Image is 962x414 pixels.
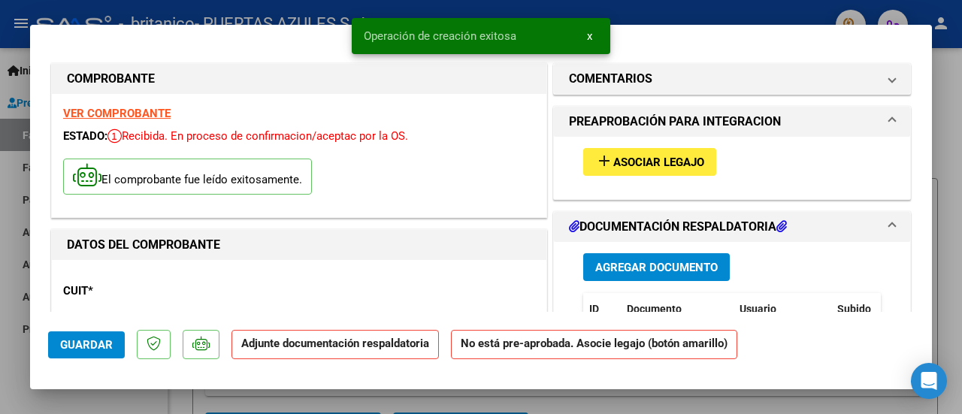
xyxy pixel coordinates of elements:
mat-expansion-panel-header: COMENTARIOS [554,64,910,94]
datatable-header-cell: Subido [831,293,906,325]
mat-expansion-panel-header: DOCUMENTACIÓN RESPALDATORIA [554,212,910,242]
h1: PREAPROBACIÓN PARA INTEGRACION [569,113,781,131]
h1: DOCUMENTACIÓN RESPALDATORIA [569,218,787,236]
mat-icon: add [595,152,613,170]
strong: COMPROBANTE [67,71,155,86]
span: Recibida. En proceso de confirmacion/aceptac por la OS. [107,129,408,143]
strong: Adjunte documentación respaldatoria [241,337,429,350]
datatable-header-cell: ID [583,293,621,325]
div: PREAPROBACIÓN PARA INTEGRACION [554,137,910,199]
button: x [575,23,604,50]
button: Guardar [48,331,125,358]
button: Asociar Legajo [583,148,716,176]
span: x [587,29,592,43]
strong: No está pre-aprobada. Asocie legajo (botón amarillo) [451,330,737,359]
span: Guardar [60,338,113,352]
span: Agregar Documento [595,261,718,274]
span: Documento [627,303,682,315]
datatable-header-cell: Documento [621,293,734,325]
span: Asociar Legajo [613,156,704,169]
div: Open Intercom Messenger [911,363,947,399]
a: VER COMPROBANTE [63,107,171,120]
p: CUIT [63,283,204,300]
datatable-header-cell: Usuario [734,293,831,325]
button: Agregar Documento [583,253,730,281]
span: ID [589,303,599,315]
span: Operación de creación exitosa [364,29,516,44]
span: ESTADO: [63,129,107,143]
span: Subido [837,303,871,315]
span: Usuario [740,303,776,315]
p: El comprobante fue leído exitosamente. [63,159,312,195]
strong: DATOS DEL COMPROBANTE [67,237,220,252]
mat-expansion-panel-header: PREAPROBACIÓN PARA INTEGRACION [554,107,910,137]
h1: COMENTARIOS [569,70,652,88]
